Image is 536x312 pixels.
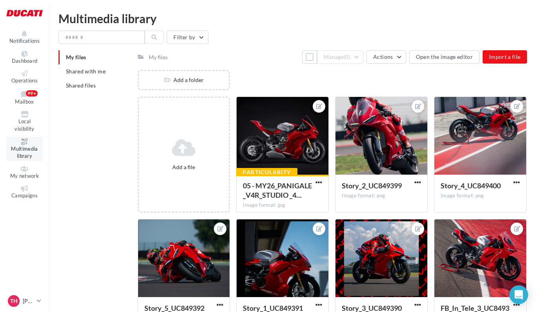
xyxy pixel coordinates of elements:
[167,31,208,44] button: Filter by
[11,146,38,159] span: Multimedia library
[6,109,43,133] a: Local visibility
[509,285,528,304] div: Open Intercom Messenger
[6,29,43,46] button: Notifications
[6,294,43,308] a: TH [PERSON_NAME]
[149,53,168,61] div: My files
[6,164,43,181] a: My network
[243,202,322,209] div: Image format: jpg
[373,53,393,60] span: Actions
[6,137,43,161] a: Multimedia library
[139,76,229,84] div: Add a folder
[483,50,527,64] button: Import a file
[6,49,43,66] a: Dashboard
[409,50,479,64] button: Open the image editor
[10,173,39,179] span: My network
[15,99,34,105] span: Mailbox
[12,58,38,64] span: Dashboard
[243,181,312,199] span: 05 - MY26_PANIGALE_V4R_STUDIO _4__UC849340_High
[344,54,350,60] span: (0)
[6,184,43,201] a: Campaigns
[6,89,43,107] a: Mailbox 99+
[15,119,34,132] span: Local visibility
[342,181,402,190] span: Story_2_UC849399
[6,69,43,86] a: Operations
[9,38,40,44] span: Notifications
[489,53,521,60] span: Import a file
[11,192,38,199] span: Campaigns
[342,192,421,199] div: Image format: png
[441,181,501,190] span: Story_4_UC849400
[66,68,106,75] span: Shared with me
[66,54,86,60] span: My files
[26,90,38,97] div: 99+
[66,82,96,89] span: Shared files
[317,50,363,64] button: Manage(0)
[23,297,34,305] p: [PERSON_NAME]
[236,168,297,177] div: Particularity
[142,163,226,171] div: Add a file
[10,297,18,305] span: TH
[58,13,527,24] div: Multimedia library
[366,50,406,64] button: Actions
[441,192,520,199] div: Image format: png
[11,77,38,84] span: Operations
